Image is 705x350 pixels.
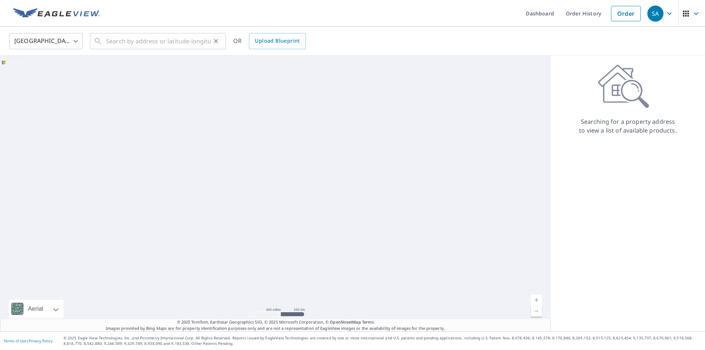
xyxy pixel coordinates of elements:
[106,31,211,51] input: Search by address or latitude-longitude
[13,8,100,19] img: EV Logo
[255,36,300,46] span: Upload Blueprint
[330,319,361,325] a: OpenStreetMap
[611,6,641,21] a: Order
[531,306,542,317] a: Current Level 5, Zoom Out
[26,300,46,318] div: Aerial
[647,6,664,22] div: SA
[249,33,305,49] a: Upload Blueprint
[9,300,64,318] div: Aerial
[64,335,701,346] p: © 2025 Eagle View Technologies, Inc. and Pictometry International Corp. All Rights Reserved. Repo...
[177,319,374,325] span: © 2025 TomTom, Earthstar Geographics SIO, © 2025 Microsoft Corporation, ©
[29,338,53,343] a: Privacy Policy
[211,36,221,46] button: Clear
[233,33,306,49] div: OR
[531,295,542,306] a: Current Level 5, Zoom In
[4,338,26,343] a: Terms of Use
[362,319,374,325] a: Terms
[9,31,83,51] div: [GEOGRAPHIC_DATA]
[579,117,677,135] p: Searching for a property address to view a list of available products.
[4,339,53,343] p: |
